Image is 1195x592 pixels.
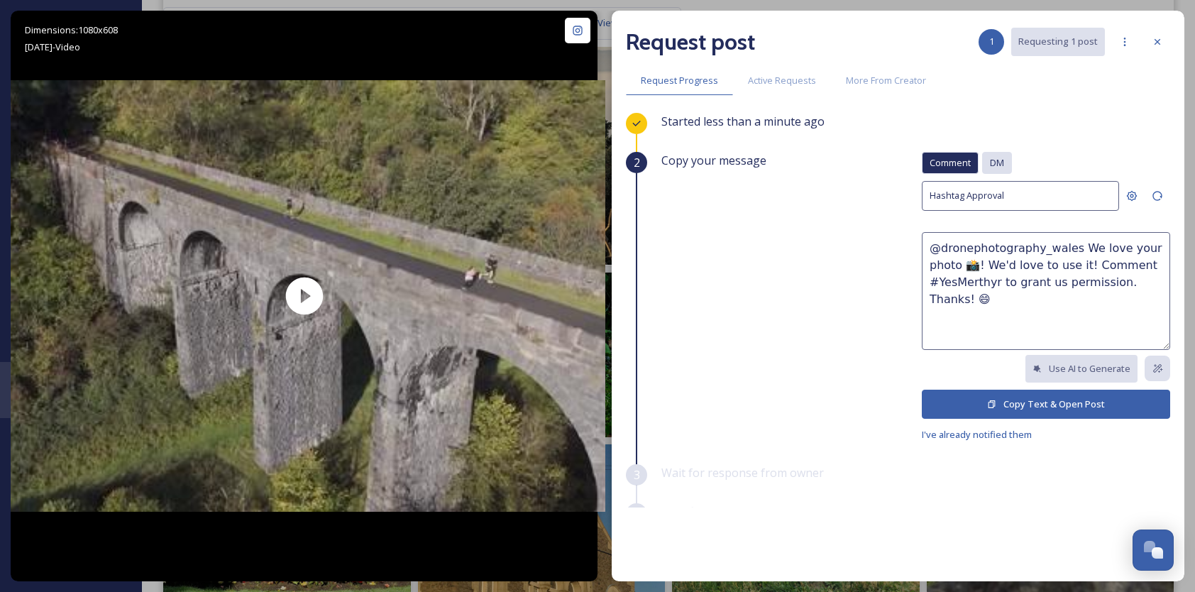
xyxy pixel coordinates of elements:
[748,74,816,87] span: Active Requests
[641,74,718,87] span: Request Progress
[922,232,1170,350] textarea: @dronephotography_wales We love your photo 📸! We'd love to use it! Comment #YesMerthyr to grant u...
[922,428,1032,441] span: I've already notified them
[25,40,80,53] span: [DATE] - Video
[634,466,640,483] span: 3
[1011,28,1105,55] button: Requesting 1 post
[25,23,118,36] span: Dimensions: 1080 x 608
[661,114,825,129] span: Started less than a minute ago
[634,505,640,522] span: 4
[930,156,971,170] span: Comment
[989,35,994,48] span: 1
[661,465,824,481] span: Wait for response from owner
[1133,530,1174,571] button: Open Chat
[634,154,640,171] span: 2
[626,25,755,59] h2: Request post
[661,152,766,169] span: Copy your message
[930,189,1004,202] span: Hashtag Approval
[922,390,1170,419] button: Copy Text & Open Post
[3,80,606,512] img: thumbnail
[1025,355,1138,383] button: Use AI to Generate
[990,156,1004,170] span: DM
[661,504,761,520] span: View files in library
[846,74,926,87] span: More From Creator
